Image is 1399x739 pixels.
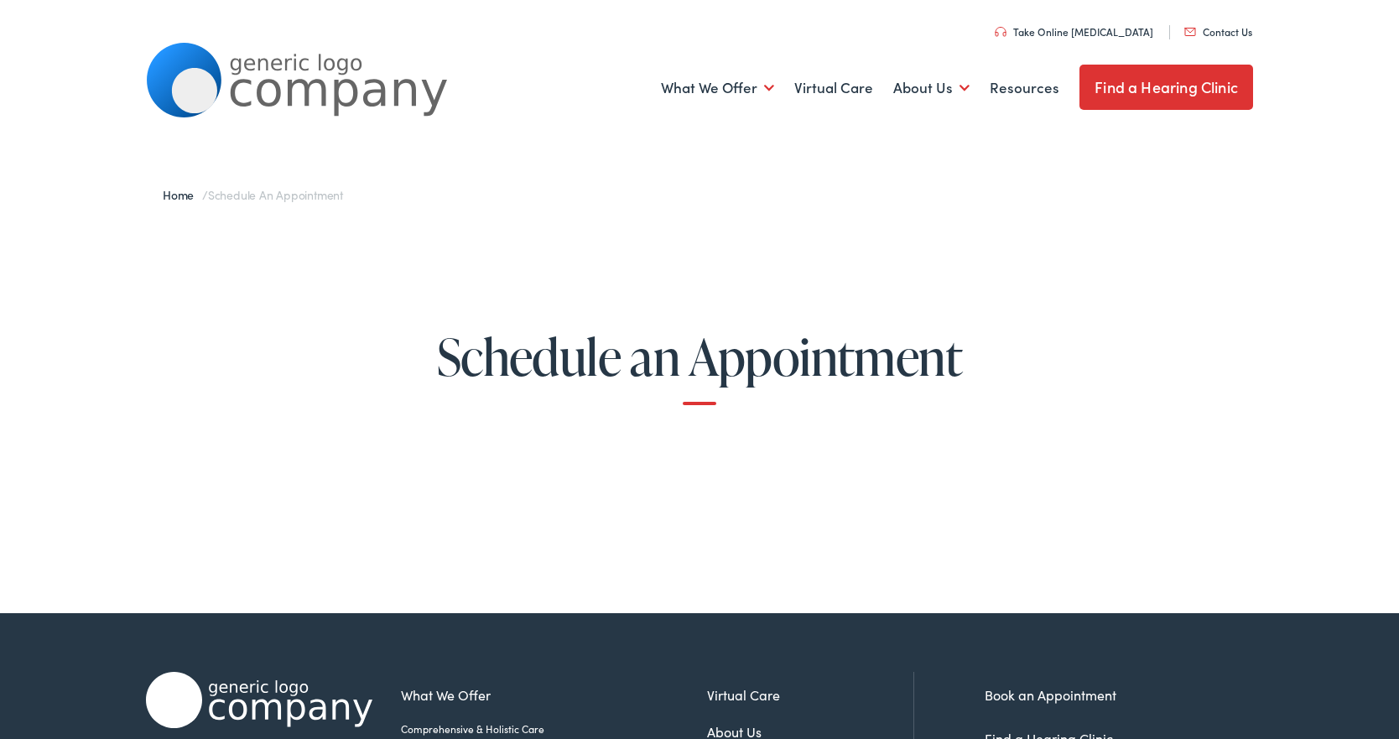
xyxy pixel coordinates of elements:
a: Home [163,186,202,203]
img: utility icon [1184,28,1196,36]
a: Virtual Care [794,57,873,119]
a: What We Offer [661,57,774,119]
img: utility icon [995,27,1006,37]
span: / [163,186,343,203]
span: Schedule an Appointment [208,186,343,203]
a: Contact Us [1184,24,1252,39]
a: Take Online [MEDICAL_DATA] [995,24,1153,39]
a: Book an Appointment [985,685,1116,704]
h1: Schedule an Appointment [56,329,1344,405]
a: Resources [990,57,1059,119]
a: Virtual Care [707,684,913,705]
a: Comprehensive & Holistic Care [401,721,707,736]
a: What We Offer [401,684,707,705]
a: Find a Hearing Clinic [1079,65,1253,110]
a: About Us [893,57,970,119]
img: Alpaca Audiology [146,672,372,728]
